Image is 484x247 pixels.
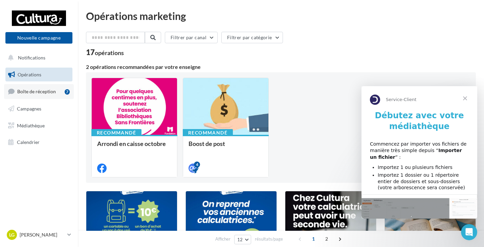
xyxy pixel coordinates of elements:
[221,32,283,43] button: Filtrer par catégorie
[20,231,65,238] p: [PERSON_NAME]
[17,139,40,145] span: Calendrier
[4,135,74,149] a: Calendrier
[5,32,72,44] button: Nouvelle campagne
[91,129,141,137] div: Recommandé
[234,235,251,244] button: 12
[95,50,124,56] div: opérations
[183,129,233,137] div: Recommandé
[4,51,71,65] button: Notifications
[86,49,124,56] div: 17
[215,236,230,242] span: Afficher
[17,122,45,128] span: Médiathèque
[321,233,332,244] span: 2
[255,236,283,242] span: résultats/page
[9,231,15,238] span: LG
[361,86,477,219] iframe: Intercom live chat message
[4,119,74,133] a: Médiathèque
[461,224,477,240] iframe: Intercom live chat
[65,89,70,95] div: 7
[18,72,41,77] span: Opérations
[4,84,74,99] a: Boîte de réception7
[4,68,74,82] a: Opérations
[308,233,319,244] span: 1
[86,64,476,70] div: 2 opérations recommandées par votre enseigne
[18,55,45,60] span: Notifications
[194,162,200,168] div: 4
[5,228,72,241] a: LG [PERSON_NAME]
[97,140,172,154] div: Arrondi en caisse octobre
[4,102,74,116] a: Campagnes
[17,89,56,94] span: Boîte de réception
[86,11,476,21] div: Opérations marketing
[17,106,41,112] span: Campagnes
[165,32,218,43] button: Filtrer par canal
[237,237,243,242] span: 12
[189,140,263,154] div: Boost de post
